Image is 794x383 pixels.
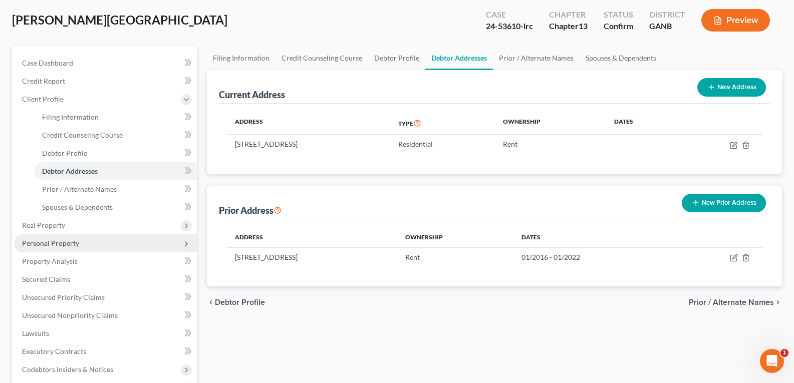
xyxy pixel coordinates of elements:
span: Spouses & Dependents [42,203,113,211]
span: [PERSON_NAME][GEOGRAPHIC_DATA] [12,13,227,27]
div: Prior Address [219,204,282,216]
span: 13 [579,21,588,31]
span: Secured Claims [22,275,70,283]
a: Unsecured Priority Claims [14,288,197,306]
span: Credit Counseling Course [42,131,123,139]
button: New Prior Address [682,194,766,212]
a: Unsecured Nonpriority Claims [14,306,197,324]
a: Property Analysis [14,252,197,270]
div: Chapter [549,21,588,32]
span: Debtor Addresses [42,167,98,175]
span: 1 [780,349,788,357]
th: Dates [606,112,679,135]
th: Address [227,112,390,135]
a: Filing Information [34,108,197,126]
a: Filing Information [207,46,276,70]
td: [STREET_ADDRESS] [227,135,390,154]
span: Unsecured Nonpriority Claims [22,311,118,319]
td: 01/2016 - 01/2022 [513,247,675,266]
span: Filing Information [42,113,99,121]
span: Property Analysis [22,257,78,265]
span: Client Profile [22,95,64,103]
th: Address [227,227,397,247]
span: Codebtors Insiders & Notices [22,365,113,373]
a: Executory Contracts [14,342,197,360]
a: Spouses & Dependents [34,198,197,216]
span: Debtor Profile [215,298,265,306]
a: Lawsuits [14,324,197,342]
td: Rent [397,247,513,266]
a: Debtor Profile [34,144,197,162]
span: Credit Report [22,77,65,85]
span: Lawsuits [22,329,49,337]
td: [STREET_ADDRESS] [227,247,397,266]
i: chevron_left [207,298,215,306]
a: Debtor Addresses [34,162,197,180]
button: Prior / Alternate Names chevron_right [689,298,782,306]
a: Secured Claims [14,270,197,288]
span: Personal Property [22,239,79,247]
a: Spouses & Dependents [580,46,662,70]
span: Case Dashboard [22,59,73,67]
div: Case [486,9,533,21]
div: GANB [649,21,685,32]
th: Ownership [495,112,606,135]
a: Credit Counseling Course [276,46,368,70]
div: Confirm [604,21,633,32]
div: Chapter [549,9,588,21]
span: Debtor Profile [42,149,87,157]
td: Rent [495,135,606,154]
a: Case Dashboard [14,54,197,72]
th: Dates [513,227,675,247]
div: Status [604,9,633,21]
a: Prior / Alternate Names [34,180,197,198]
span: Unsecured Priority Claims [22,293,105,301]
i: chevron_right [774,298,782,306]
a: Credit Counseling Course [34,126,197,144]
button: Preview [701,9,770,32]
a: Prior / Alternate Names [493,46,580,70]
a: Credit Report [14,72,197,90]
span: Prior / Alternate Names [42,185,117,193]
button: chevron_left Debtor Profile [207,298,265,306]
div: 24-53610-lrc [486,21,533,32]
div: Current Address [219,89,285,101]
div: District [649,9,685,21]
button: New Address [697,78,766,97]
iframe: Intercom live chat [760,349,784,373]
a: Debtor Profile [368,46,425,70]
a: Debtor Addresses [425,46,493,70]
th: Ownership [397,227,513,247]
td: Residential [390,135,495,154]
th: Type [390,112,495,135]
span: Executory Contracts [22,347,86,355]
span: Prior / Alternate Names [689,298,774,306]
span: Real Property [22,221,65,229]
